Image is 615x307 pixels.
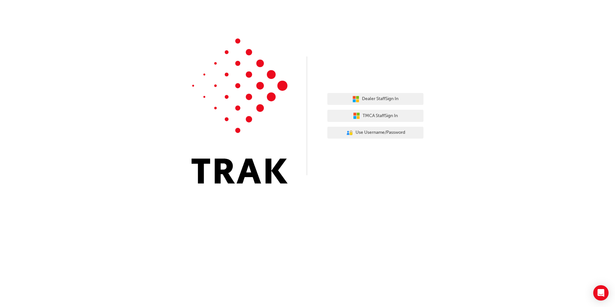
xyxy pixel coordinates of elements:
button: Dealer StaffSign In [327,93,423,105]
img: Trak [192,38,288,183]
span: TMCA Staff Sign In [363,112,398,120]
div: Open Intercom Messenger [593,285,609,301]
button: TMCA StaffSign In [327,110,423,122]
button: Use Username/Password [327,127,423,139]
span: Use Username/Password [356,129,405,136]
span: Dealer Staff Sign In [362,95,398,103]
